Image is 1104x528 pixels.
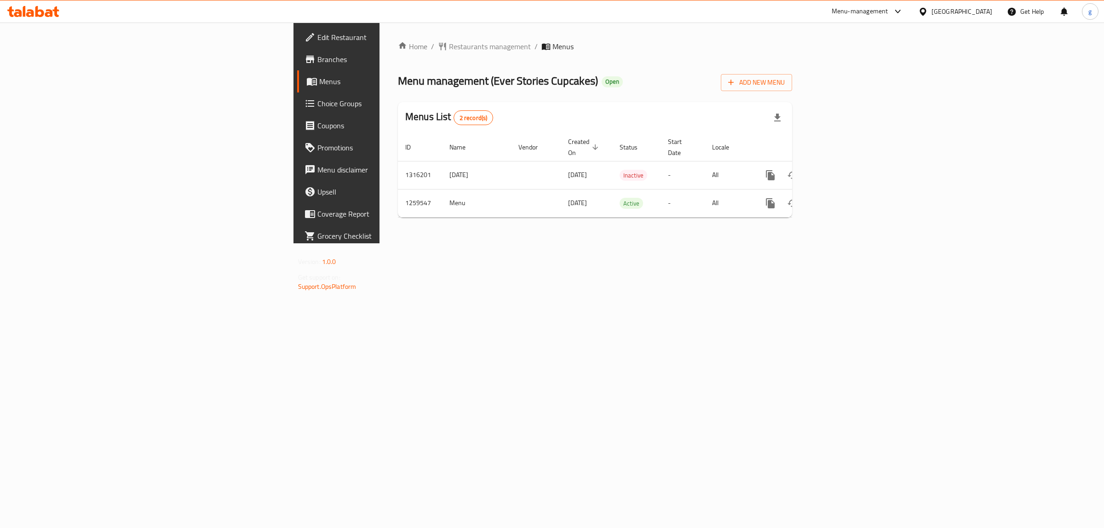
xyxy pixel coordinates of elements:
a: Menus [297,70,478,92]
td: - [661,161,705,189]
span: Created On [568,136,601,158]
a: Support.OpsPlatform [298,281,356,293]
a: Branches [297,48,478,70]
nav: breadcrumb [398,41,792,52]
a: Promotions [297,137,478,159]
div: Menu-management [832,6,888,17]
span: Promotions [317,142,471,153]
th: Actions [752,133,855,161]
button: more [759,164,782,186]
li: / [535,41,538,52]
div: Open [602,76,623,87]
span: ID [405,142,423,153]
span: Branches [317,54,471,65]
td: All [705,189,752,217]
button: more [759,192,782,214]
span: Coverage Report [317,208,471,219]
a: Coupons [297,115,478,137]
button: Change Status [782,192,804,214]
span: Choice Groups [317,98,471,109]
span: Vendor [518,142,550,153]
span: Menus [319,76,471,87]
span: [DATE] [568,197,587,209]
div: [GEOGRAPHIC_DATA] [931,6,992,17]
span: Restaurants management [449,41,531,52]
a: Menu disclaimer [297,159,478,181]
span: Status [620,142,650,153]
button: Change Status [782,164,804,186]
span: Coupons [317,120,471,131]
span: Edit Restaurant [317,32,471,43]
span: 2 record(s) [454,114,493,122]
span: Add New Menu [728,77,785,88]
a: Edit Restaurant [297,26,478,48]
a: Choice Groups [297,92,478,115]
table: enhanced table [398,133,855,218]
span: Start Date [668,136,694,158]
span: Menus [552,41,574,52]
span: Locale [712,142,741,153]
a: Coverage Report [297,203,478,225]
span: Get support on: [298,271,340,283]
td: All [705,161,752,189]
span: Active [620,198,643,209]
div: Export file [766,107,788,129]
button: Add New Menu [721,74,792,91]
span: Grocery Checklist [317,230,471,241]
span: Menu disclaimer [317,164,471,175]
span: Menu management ( Ever Stories Cupcakes ) [398,70,598,91]
span: g [1088,6,1092,17]
span: Inactive [620,170,647,181]
span: Upsell [317,186,471,197]
span: Open [602,78,623,86]
span: [DATE] [568,169,587,181]
a: Upsell [297,181,478,203]
h2: Menus List [405,110,493,125]
span: Name [449,142,477,153]
span: Version: [298,256,321,268]
td: - [661,189,705,217]
a: Restaurants management [438,41,531,52]
div: Total records count [454,110,494,125]
a: Grocery Checklist [297,225,478,247]
span: 1.0.0 [322,256,336,268]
